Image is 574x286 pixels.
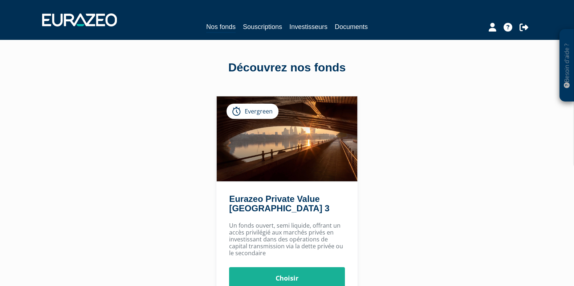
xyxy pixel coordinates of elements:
[243,22,282,32] a: Souscriptions
[206,22,236,33] a: Nos fonds
[289,22,327,32] a: Investisseurs
[229,194,329,213] a: Eurazeo Private Value [GEOGRAPHIC_DATA] 3
[229,222,345,257] p: Un fonds ouvert, semi liquide, offrant un accès privilégié aux marchés privés en investissant dan...
[227,104,278,119] div: Evergreen
[217,96,357,181] img: Eurazeo Private Value Europe 3
[42,13,117,26] img: 1732889491-logotype_eurazeo_blanc_rvb.png
[335,22,368,32] a: Documents
[563,33,571,98] p: Besoin d'aide ?
[80,59,494,76] div: Découvrez nos fonds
